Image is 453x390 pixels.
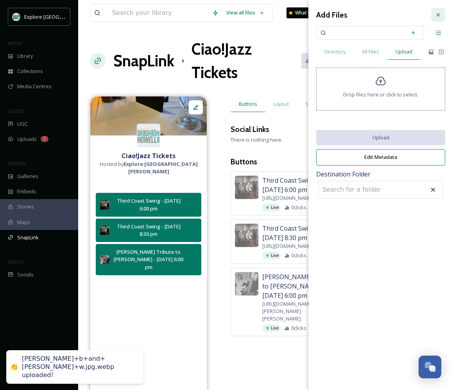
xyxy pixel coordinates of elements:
[41,136,48,142] div: 2
[113,197,184,212] div: Third Coast Swing - [DATE] 6:00 pm
[262,176,337,194] span: Third Coast Swing - [DATE] 6:00 pm
[17,120,28,128] span: UGC
[231,124,269,135] h3: Social Links
[262,300,337,323] span: [URL][DOMAIN_NAME][PERSON_NAME][PERSON_NAME]
[8,259,23,265] span: SOCIALS
[231,136,283,143] span: There is nothing here.
[17,83,52,90] span: Media Centres
[316,9,347,21] h3: Add Files
[235,176,258,199] img: bbdcef01-2371-446b-af0f-a1514f2eb695.jpg
[239,100,257,108] span: Buttons
[291,252,306,259] span: 0 clicks
[8,108,25,114] span: COLLECT
[316,169,445,179] span: Destination Folder
[100,255,109,264] img: burt%2Bb%2Band%2Bdionne%2Bw.jpg.webp
[137,124,160,147] img: 67e7af72-b6c8-455a-acf8-98e6fe1b68aa.avif
[262,252,281,259] div: Live
[419,356,441,378] button: Open Chat
[396,48,412,55] span: Upload
[122,151,175,160] strong: Ciao!Jazz Tickets
[362,48,379,55] span: All Files
[96,244,201,275] button: [PERSON_NAME] Tribute to [PERSON_NAME] - [DATE] 6:00 pm
[108,4,208,21] input: Search your library
[231,156,441,167] h3: Buttons
[316,130,445,145] button: Upload
[100,200,109,210] img: bbdcef01-2371-446b-af0f-a1514f2eb695.jpg
[113,223,184,238] div: Third Coast Swing - [DATE] 8:30 pm
[305,100,332,108] span: Social Feed
[17,52,33,60] span: Library
[17,173,38,180] span: Galleries
[291,204,306,211] span: 0 clicks
[17,219,30,226] span: Maps
[17,68,43,75] span: Collections
[17,135,37,143] span: Uploads
[286,7,326,18] a: What's New
[262,242,313,250] span: [URL][DOMAIN_NAME]
[222,5,268,20] a: View all files
[262,194,313,202] span: [URL][DOMAIN_NAME]
[235,272,258,296] img: burt%2Bb%2Band%2Bdionne%2Bw.jpg.webp
[96,219,201,242] button: Third Coast Swing - [DATE] 8:30 pm
[262,324,281,332] div: Live
[274,100,289,108] span: Layout
[316,149,445,165] button: Edit Metadata
[301,53,339,68] button: Analytics
[8,40,21,46] span: MEDIA
[262,204,281,211] div: Live
[113,49,174,73] a: SnapLink
[17,203,34,210] span: Stories
[90,96,207,135] img: f6785a18-fa31-41f7-b980-d6c93d64a599.jpg
[262,272,337,300] span: [PERSON_NAME] Tribute to [PERSON_NAME] - [DATE] 6:00 pm
[17,188,36,195] span: Embeds
[235,224,258,247] img: bbdcef01-2371-446b-af0f-a1514f2eb695.jpg
[262,224,337,242] span: Third Coast Swing - [DATE] 8:30 pm
[301,53,343,68] a: Analytics
[100,226,109,235] img: bbdcef01-2371-446b-af0f-a1514f2eb695.jpg
[8,160,26,166] span: WIDGETS
[22,355,135,379] div: [PERSON_NAME]+b+and+[PERSON_NAME]+w.jpg.webp uploaded!
[124,160,198,175] strong: Explore [GEOGRAPHIC_DATA][PERSON_NAME]
[319,181,405,198] input: Search for a folder
[96,193,201,216] button: Third Coast Swing - [DATE] 6:00 pm
[343,91,418,98] span: Drop files here or click to select.
[192,37,301,84] h1: Ciao!Jazz Tickets
[113,248,184,271] div: [PERSON_NAME] Tribute to [PERSON_NAME] - [DATE] 6:00 pm
[17,271,34,278] span: Socials
[17,234,39,241] span: SnapLink
[10,363,18,371] div: 👏
[324,48,346,55] span: Directory
[13,13,20,21] img: 67e7af72-b6c8-455a-acf8-98e6fe1b68aa.avif
[24,13,132,20] span: Explore [GEOGRAPHIC_DATA][PERSON_NAME]
[291,324,306,332] span: 0 clicks
[94,160,203,175] span: Hosted by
